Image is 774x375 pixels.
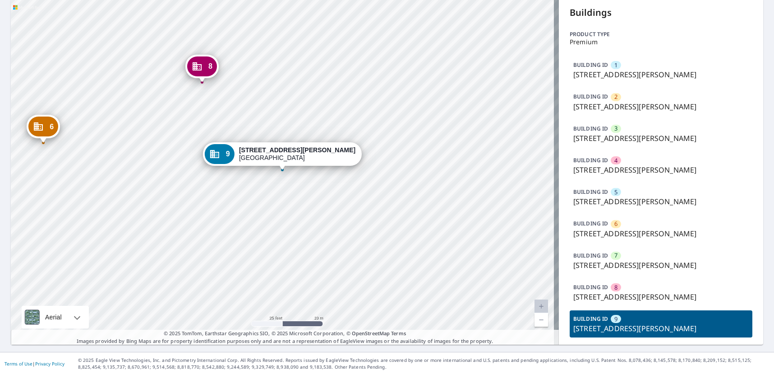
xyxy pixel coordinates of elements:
[27,115,60,143] div: Dropped pin, building 6, Commercial property, 7301 S Harrison Hills Dr La Vista, NE 68128
[573,260,749,271] p: [STREET_ADDRESS][PERSON_NAME]
[226,150,230,157] span: 9
[573,196,749,207] p: [STREET_ADDRESS][PERSON_NAME]
[203,142,362,170] div: Dropped pin, building 9, Commercial property, 7372 S Harrison Hills Dr La Vista, NE 68128
[573,323,749,334] p: [STREET_ADDRESS][PERSON_NAME]
[614,315,617,323] span: 9
[570,38,752,46] p: Premium
[573,125,608,132] p: BUILDING ID
[573,228,749,239] p: [STREET_ADDRESS][PERSON_NAME]
[614,283,617,292] span: 8
[570,30,752,38] p: Product type
[614,124,617,133] span: 3
[573,61,608,69] p: BUILDING ID
[614,93,617,101] span: 2
[78,357,769,370] p: © 2025 Eagle View Technologies, Inc. and Pictometry International Corp. All Rights Reserved. Repo...
[614,61,617,70] span: 1
[208,63,212,70] span: 8
[239,146,355,154] strong: [STREET_ADDRESS][PERSON_NAME]
[573,69,749,80] p: [STREET_ADDRESS][PERSON_NAME]
[42,306,64,328] div: Aerial
[573,315,608,323] p: BUILDING ID
[185,55,219,83] div: Dropped pin, building 8, Commercial property, 7337 S Harrison Hills Dr La Vista, NE 68128
[573,188,608,196] p: BUILDING ID
[164,330,406,337] span: © 2025 TomTom, Earthstar Geographics SIO, © 2025 Microsoft Corporation, ©
[5,361,64,366] p: |
[22,306,89,328] div: Aerial
[573,283,608,291] p: BUILDING ID
[35,361,64,367] a: Privacy Policy
[570,6,752,19] p: Buildings
[50,123,54,130] span: 6
[534,313,548,327] a: Current Level 20, Zoom Out
[11,330,559,345] p: Images provided by Bing Maps are for property identification purposes only and are not a represen...
[614,220,617,228] span: 6
[573,101,749,112] p: [STREET_ADDRESS][PERSON_NAME]
[534,300,548,313] a: Current Level 20, Zoom In Disabled
[573,164,749,175] p: [STREET_ADDRESS][PERSON_NAME]
[573,156,608,164] p: BUILDING ID
[573,252,608,259] p: BUILDING ID
[239,146,355,162] div: [GEOGRAPHIC_DATA]
[573,93,608,100] p: BUILDING ID
[352,330,390,337] a: OpenStreetMap
[573,291,749,302] p: [STREET_ADDRESS][PERSON_NAME]
[573,133,749,144] p: [STREET_ADDRESS][PERSON_NAME]
[573,220,608,227] p: BUILDING ID
[614,251,617,260] span: 7
[5,361,32,367] a: Terms of Use
[391,330,406,337] a: Terms
[614,188,617,197] span: 5
[614,156,617,165] span: 4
